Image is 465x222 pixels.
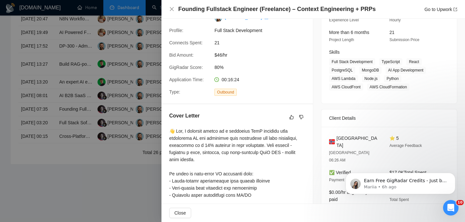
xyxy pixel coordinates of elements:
span: ⭐ 5 [389,136,399,141]
span: Experience Level [329,18,359,22]
span: AWS CloudFront [329,83,363,91]
span: Connects Spent: [169,40,203,45]
span: $0.00/hr avg hourly rate paid [329,190,377,202]
span: Payment Verification [329,178,364,182]
span: dislike [299,115,304,120]
span: AWS CloudFormation [367,83,410,91]
span: AI App Development [386,67,426,74]
span: ✅ Verified [329,170,351,175]
button: like [288,113,295,121]
span: Project Length [329,38,354,42]
span: More than 6 months [329,30,369,35]
span: GigRadar Score: [169,65,203,70]
span: PostgreSQL [329,67,355,74]
span: Submission Price [389,38,419,42]
span: Python [384,75,401,82]
span: MongoDB [359,67,381,74]
span: 21 [389,30,395,35]
span: Skills [329,50,340,55]
h4: Founding Fullstack Engineer (Freelance) – Context Engineering + PRPs [178,5,376,13]
span: Full Stack Development [214,27,311,34]
img: 🇳🇴 [329,138,335,145]
span: 00:16:24 [222,77,239,82]
span: 10 [456,200,464,205]
span: $46/hr [214,51,311,59]
button: Close [169,6,174,12]
span: Bid Amount: [169,52,194,58]
span: Application Time: [169,77,204,82]
a: Go to Upworkexport [424,7,457,12]
span: like [289,115,294,120]
span: Close [174,209,186,216]
span: export [453,7,457,11]
span: Type: [169,89,180,94]
span: [GEOGRAPHIC_DATA] [336,135,379,149]
span: 21 [214,39,311,46]
span: Full Stack Development [329,58,375,65]
h5: Cover Letter [169,112,200,120]
span: Node.js [362,75,380,82]
span: clock-circle [214,77,219,82]
span: Profile: [169,28,183,33]
span: Average Feedback [389,143,422,148]
button: dislike [297,113,305,121]
span: TypeScript [379,58,403,65]
button: Close [169,208,191,218]
span: AWS Lambda [329,75,358,82]
div: Client Details [329,109,449,127]
iframe: Intercom notifications message [336,159,465,205]
span: React [406,58,421,65]
iframe: Intercom live chat [443,200,459,216]
span: 80% [214,64,311,71]
span: close [169,6,174,12]
span: [GEOGRAPHIC_DATA] 06:26 AM [329,150,369,162]
span: Hourly [389,18,401,22]
span: Outbound [214,89,237,96]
